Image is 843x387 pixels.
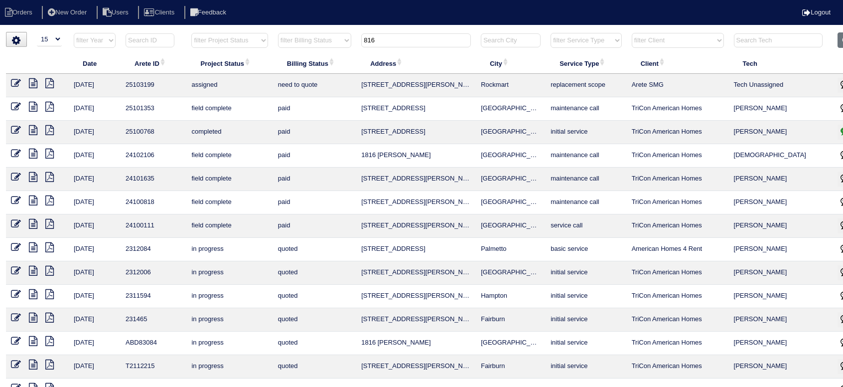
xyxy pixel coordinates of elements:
input: Search Address [361,33,471,47]
td: TriCon American Homes [627,121,729,144]
td: Fairburn [476,355,546,379]
td: 2311594 [121,285,186,308]
td: field complete [186,144,273,168]
td: 1816 [PERSON_NAME] [356,332,476,355]
td: [DATE] [69,121,121,144]
th: Tech [729,53,833,74]
th: Service Type: activate to sort column ascending [546,53,626,74]
td: [PERSON_NAME] [729,214,833,238]
td: maintenance call [546,168,626,191]
input: Search Tech [734,33,823,47]
td: TriCon American Homes [627,308,729,332]
td: need to quote [273,74,356,97]
td: paid [273,97,356,121]
td: 24100818 [121,191,186,214]
td: [STREET_ADDRESS][PERSON_NAME] [356,355,476,379]
td: [GEOGRAPHIC_DATA] [476,168,546,191]
td: [STREET_ADDRESS][PERSON_NAME] [356,191,476,214]
li: New Order [42,6,95,19]
td: TriCon American Homes [627,355,729,379]
td: [PERSON_NAME] [729,261,833,285]
td: [DATE] [69,168,121,191]
th: Date [69,53,121,74]
td: maintenance call [546,191,626,214]
td: [GEOGRAPHIC_DATA] [476,214,546,238]
td: [DATE] [69,261,121,285]
td: [STREET_ADDRESS][PERSON_NAME] [356,261,476,285]
td: 24101635 [121,168,186,191]
td: initial service [546,261,626,285]
td: TriCon American Homes [627,261,729,285]
a: Clients [138,8,182,16]
td: [DATE] [69,332,121,355]
td: assigned [186,74,273,97]
th: Address: activate to sort column ascending [356,53,476,74]
td: initial service [546,355,626,379]
li: Users [97,6,137,19]
td: field complete [186,214,273,238]
td: initial service [546,308,626,332]
th: City: activate to sort column ascending [476,53,546,74]
th: Arete ID: activate to sort column ascending [121,53,186,74]
a: Logout [802,8,831,16]
td: [PERSON_NAME] [729,191,833,214]
td: in progress [186,261,273,285]
td: [DATE] [69,74,121,97]
a: Users [97,8,137,16]
td: Rockmart [476,74,546,97]
td: 231465 [121,308,186,332]
td: [DATE] [69,191,121,214]
td: [DATE] [69,97,121,121]
th: Client: activate to sort column ascending [627,53,729,74]
td: [PERSON_NAME] [729,121,833,144]
td: [DATE] [69,285,121,308]
td: TriCon American Homes [627,191,729,214]
td: maintenance call [546,97,626,121]
a: New Order [42,8,95,16]
td: paid [273,121,356,144]
td: quoted [273,355,356,379]
td: [GEOGRAPHIC_DATA] [476,332,546,355]
td: initial service [546,121,626,144]
td: [DATE] [69,144,121,168]
td: paid [273,168,356,191]
td: [DATE] [69,355,121,379]
td: quoted [273,285,356,308]
td: TriCon American Homes [627,97,729,121]
td: Arete SMG [627,74,729,97]
th: Project Status: activate to sort column ascending [186,53,273,74]
td: [PERSON_NAME] [729,285,833,308]
td: TriCon American Homes [627,168,729,191]
td: in progress [186,355,273,379]
td: [GEOGRAPHIC_DATA] [476,261,546,285]
td: Tech Unassigned [729,74,833,97]
td: [PERSON_NAME] [729,308,833,332]
th: Billing Status: activate to sort column ascending [273,53,356,74]
td: initial service [546,285,626,308]
td: initial service [546,332,626,355]
td: [GEOGRAPHIC_DATA] [476,121,546,144]
td: in progress [186,332,273,355]
li: Feedback [184,6,234,19]
td: ABD83084 [121,332,186,355]
td: TriCon American Homes [627,214,729,238]
td: completed [186,121,273,144]
input: Search City [481,33,541,47]
td: [DATE] [69,308,121,332]
td: basic service [546,238,626,261]
td: [DATE] [69,214,121,238]
td: [STREET_ADDRESS][PERSON_NAME] [356,285,476,308]
td: field complete [186,97,273,121]
td: paid [273,214,356,238]
td: [PERSON_NAME] [729,238,833,261]
td: [STREET_ADDRESS] [356,121,476,144]
td: in progress [186,238,273,261]
td: Fairburn [476,308,546,332]
td: replacement scope [546,74,626,97]
td: [DATE] [69,238,121,261]
li: Clients [138,6,182,19]
td: [GEOGRAPHIC_DATA] [476,144,546,168]
td: Palmetto [476,238,546,261]
td: [PERSON_NAME] [729,355,833,379]
td: quoted [273,332,356,355]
